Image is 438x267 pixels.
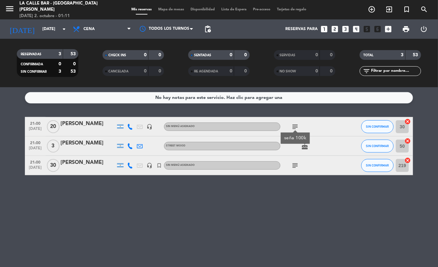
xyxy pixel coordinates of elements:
span: Lista de Espera [218,8,250,11]
i: looks_5 [363,25,371,33]
span: 21:00 [27,139,43,146]
strong: 0 [159,69,163,73]
i: looks_3 [341,25,350,33]
strong: 53 [71,69,77,74]
i: filter_list [363,67,371,75]
div: seña 100k [284,135,307,142]
button: SIN CONFIRMAR [361,159,394,172]
span: STREET MOOD [166,144,185,147]
i: [DATE] [5,22,39,36]
strong: 3 [401,53,404,57]
i: headset_mic [147,124,152,130]
i: headset_mic [147,163,152,168]
strong: 0 [244,69,248,73]
strong: 0 [159,53,163,57]
span: 20 [47,120,60,133]
strong: 0 [330,53,334,57]
span: SIN CONFIRMAR [366,164,389,167]
strong: 53 [71,52,77,56]
strong: 0 [73,62,77,66]
span: Reservas para [285,27,318,31]
span: NO SHOW [280,70,296,73]
span: RE AGENDADA [194,70,218,73]
i: subject [291,162,299,169]
i: search [421,5,428,13]
i: subject [291,123,299,131]
input: Filtrar por nombre... [371,68,421,75]
span: TOTAL [364,54,374,57]
span: pending_actions [204,25,212,33]
span: RESERVADAS [21,53,41,56]
span: SIN CONFIRMAR [21,70,47,73]
i: add_circle_outline [368,5,376,13]
i: power_settings_new [420,25,428,33]
div: La Calle Bar - [GEOGRAPHIC_DATA][PERSON_NAME] [19,0,105,13]
i: cancel [405,138,411,144]
div: LOG OUT [415,19,433,39]
i: turned_in_not [156,163,162,168]
span: Disponibilidad [188,8,218,11]
div: [PERSON_NAME] [60,120,115,128]
span: CHECK INS [108,54,126,57]
span: Mapa de mesas [155,8,188,11]
span: Sin menú asignado [166,125,195,128]
button: SIN CONFIRMAR [361,140,394,153]
div: [DATE] 2. octubre - 01:11 [19,13,105,19]
i: cancel [405,157,411,164]
i: looks_6 [373,25,382,33]
span: Cena [83,27,95,31]
span: 30 [47,159,60,172]
span: Tarjetas de regalo [274,8,310,11]
span: CONFIRMADA [21,63,43,66]
strong: 0 [330,69,334,73]
strong: 0 [230,53,232,57]
span: Mis reservas [128,8,155,11]
i: looks_4 [352,25,360,33]
div: No hay notas para este servicio. Haz clic para agregar una [156,94,283,101]
span: Sin menú asignado [166,164,195,166]
span: [DATE] [27,127,43,134]
i: arrow_drop_down [60,25,68,33]
div: [PERSON_NAME] [60,158,115,167]
i: add_box [384,25,392,33]
span: Pre-acceso [250,8,274,11]
strong: 3 [59,69,61,74]
button: SIN CONFIRMAR [361,120,394,133]
strong: 0 [59,62,61,66]
i: cake [301,142,309,150]
strong: 0 [144,53,147,57]
strong: 0 [230,69,232,73]
i: looks_two [331,25,339,33]
span: 3 [47,140,60,153]
i: menu [5,4,15,14]
i: looks_one [320,25,328,33]
span: [DATE] [27,166,43,173]
i: turned_in_not [403,5,411,13]
span: 21:00 [27,119,43,127]
strong: 0 [144,69,147,73]
div: [PERSON_NAME] [60,139,115,147]
span: [DATE] [27,146,43,154]
strong: 3 [59,52,61,56]
span: SIN CONFIRMAR [366,144,389,148]
strong: 53 [413,53,420,57]
span: SENTADAS [194,54,211,57]
span: 21:00 [27,158,43,166]
strong: 0 [244,53,248,57]
span: SIN CONFIRMAR [366,125,389,128]
i: exit_to_app [386,5,393,13]
strong: 0 [315,53,318,57]
span: print [402,25,410,33]
span: CANCELADA [108,70,128,73]
span: SERVIDAS [280,54,296,57]
strong: 0 [315,69,318,73]
i: cancel [405,118,411,125]
button: menu [5,4,15,16]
